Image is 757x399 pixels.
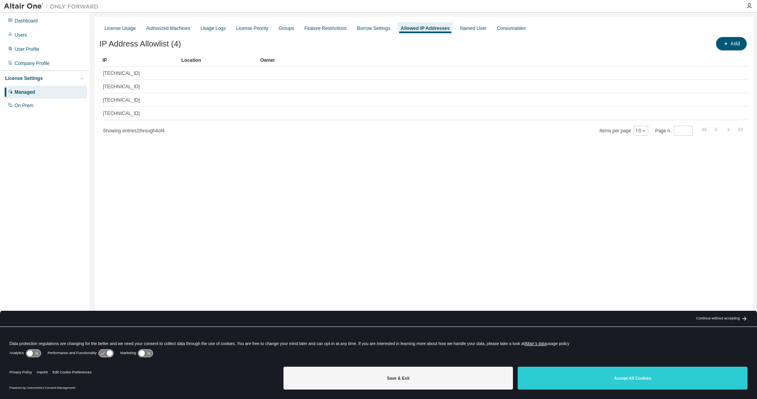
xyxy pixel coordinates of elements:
button: Add [716,37,747,50]
div: User Profile [15,46,39,52]
div: Allowed IP Addresses [401,25,450,32]
div: Usage Logs [200,25,226,32]
div: License Usage [104,25,136,32]
span: Page n. [655,126,693,136]
div: Owner [260,54,726,67]
span: Showing entries 1 through 4 of 4 [103,128,164,134]
div: Authorized Machines [146,25,190,32]
div: Consumables [497,25,526,32]
div: Location [181,54,254,67]
div: IP [103,54,175,67]
div: On Prem [15,102,34,109]
div: Managed [15,89,35,95]
div: Dashboard [15,18,38,24]
img: Altair One [4,2,103,10]
span: [TECHNICAL_ID] [103,110,140,117]
span: [TECHNICAL_ID] [103,70,140,76]
span: [TECHNICAL_ID] [103,97,140,103]
div: Named User [460,25,487,32]
div: Users [15,32,27,38]
button: 10 [636,128,646,134]
div: License Settings [5,75,43,82]
div: Borrow Settings [357,25,390,32]
span: Items per page [600,126,648,136]
span: IP Address Allowlist (4) [99,39,181,48]
span: [TECHNICAL_ID] [103,84,140,90]
div: License Priority [236,25,268,32]
div: Feature Restrictions [304,25,347,32]
div: Company Profile [15,60,50,67]
div: Groups [279,25,294,32]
